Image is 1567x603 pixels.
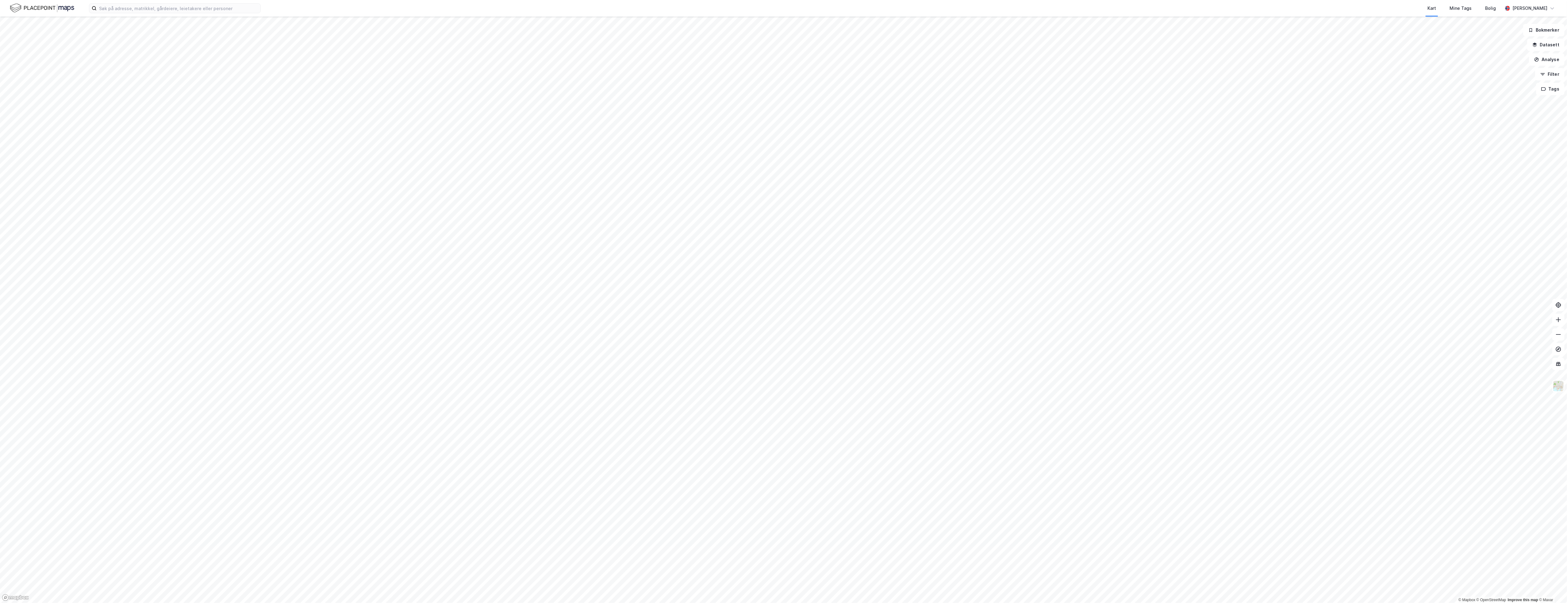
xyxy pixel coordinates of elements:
div: Bolig [1485,5,1496,12]
img: logo.f888ab2527a4732fd821a326f86c7f29.svg [10,3,74,14]
button: Tags [1536,83,1565,95]
div: [PERSON_NAME] [1512,5,1547,12]
button: Bokmerker [1523,24,1565,36]
a: Improve this map [1508,598,1538,602]
button: Filter [1535,68,1565,80]
img: Z [1553,380,1564,392]
div: Mine Tags [1450,5,1472,12]
a: OpenStreetMap [1477,598,1506,602]
a: Mapbox [1458,598,1475,602]
a: Mapbox homepage [2,594,29,601]
input: Søk på adresse, matrikkel, gårdeiere, leietakere eller personer [97,4,260,13]
div: Kontrollprogram for chat [1536,574,1567,603]
button: Analyse [1529,53,1565,66]
iframe: Chat Widget [1536,574,1567,603]
div: Kart [1427,5,1436,12]
button: Datasett [1527,39,1565,51]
